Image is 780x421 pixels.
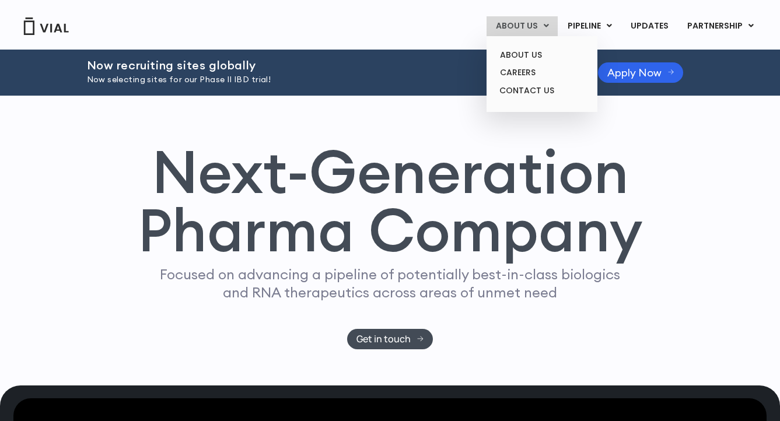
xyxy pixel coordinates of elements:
span: Get in touch [356,335,411,343]
span: Apply Now [607,68,662,77]
p: Now selecting sites for our Phase II IBD trial! [87,73,569,86]
img: Vial Logo [23,17,69,35]
a: CAREERS [491,64,593,82]
a: PARTNERSHIPMenu Toggle [678,16,763,36]
h1: Next-Generation Pharma Company [138,142,643,260]
a: PIPELINEMenu Toggle [558,16,621,36]
a: Apply Now [598,62,684,83]
a: ABOUT US [491,46,593,64]
a: CONTACT US [491,82,593,100]
h2: Now recruiting sites globally [87,59,569,72]
a: UPDATES [621,16,677,36]
a: ABOUT USMenu Toggle [487,16,558,36]
p: Focused on advancing a pipeline of potentially best-in-class biologics and RNA therapeutics acros... [155,265,625,301]
a: Get in touch [347,329,433,349]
